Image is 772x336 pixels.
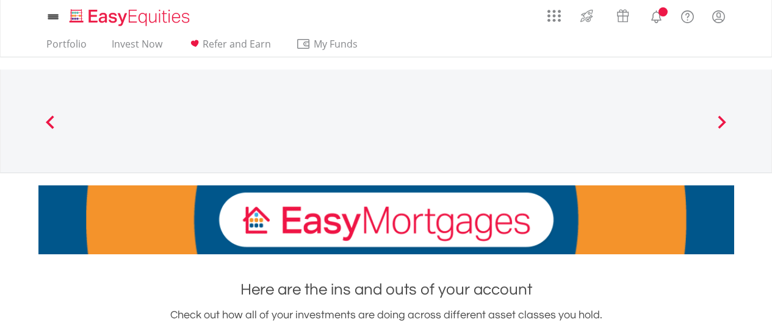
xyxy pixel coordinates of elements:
img: vouchers-v2.svg [613,6,633,26]
img: grid-menu-icon.svg [547,9,561,23]
a: Portfolio [41,38,92,57]
h1: Here are the ins and outs of your account [38,279,734,301]
a: Home page [65,3,195,27]
img: thrive-v2.svg [577,6,597,26]
a: Notifications [641,3,672,27]
a: Vouchers [605,3,641,26]
a: Refer and Earn [182,38,276,57]
span: My Funds [296,36,376,52]
span: Refer and Earn [203,37,271,51]
img: EasyMortage Promotion Banner [38,185,734,254]
a: My Profile [703,3,734,30]
a: AppsGrid [539,3,569,23]
a: Invest Now [107,38,167,57]
a: FAQ's and Support [672,3,703,27]
img: EasyEquities_Logo.png [67,7,195,27]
